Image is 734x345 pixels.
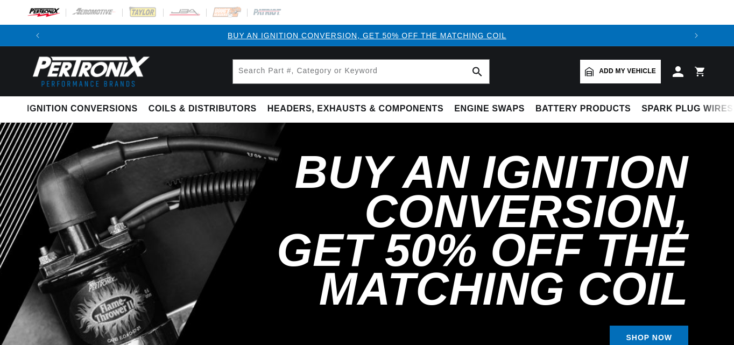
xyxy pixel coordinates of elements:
[228,31,506,40] a: BUY AN IGNITION CONVERSION, GET 50% OFF THE MATCHING COIL
[27,25,48,46] button: Translation missing: en.sections.announcements.previous_announcement
[27,103,138,115] span: Ignition Conversions
[48,30,686,41] div: Announcement
[454,103,525,115] span: Engine Swaps
[465,60,489,83] button: search button
[27,53,151,90] img: Pertronix
[228,153,688,308] h2: Buy an Ignition Conversion, Get 50% off the Matching Coil
[262,96,449,122] summary: Headers, Exhausts & Components
[48,30,686,41] div: 1 of 3
[143,96,262,122] summary: Coils & Distributors
[641,103,733,115] span: Spark Plug Wires
[449,96,530,122] summary: Engine Swaps
[233,60,489,83] input: Search Part #, Category or Keyword
[599,66,656,76] span: Add my vehicle
[686,25,707,46] button: Translation missing: en.sections.announcements.next_announcement
[580,60,661,83] a: Add my vehicle
[149,103,257,115] span: Coils & Distributors
[535,103,631,115] span: Battery Products
[530,96,636,122] summary: Battery Products
[267,103,443,115] span: Headers, Exhausts & Components
[27,96,143,122] summary: Ignition Conversions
